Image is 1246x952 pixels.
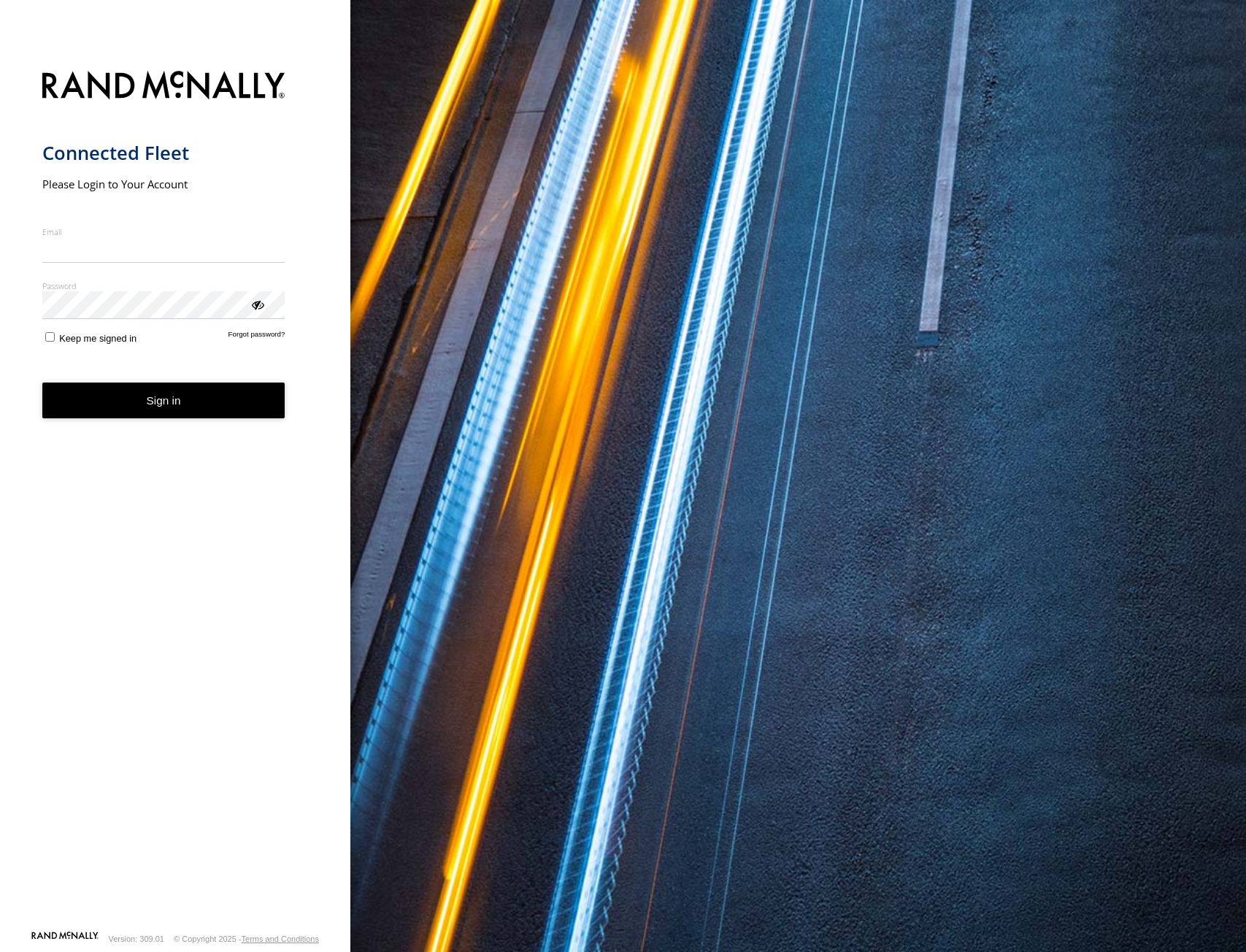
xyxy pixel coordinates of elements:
[42,62,309,930] form: main
[42,383,285,418] button: Sign in
[250,296,264,311] div: ViewPassword
[42,226,285,237] label: Email
[242,934,319,943] a: Terms and Conditions
[42,177,285,191] h2: Please Login to Your Account
[42,141,285,165] h1: Connected Fleet
[42,68,285,105] img: Rand McNally
[228,330,285,344] a: Forgot password?
[45,332,55,342] input: Keep me signed in
[109,934,164,943] div: Version: 309.01
[59,333,136,344] span: Keep me signed in
[174,934,319,943] div: © Copyright 2025 -
[31,932,99,946] a: Visit our Website
[42,280,285,291] label: Password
